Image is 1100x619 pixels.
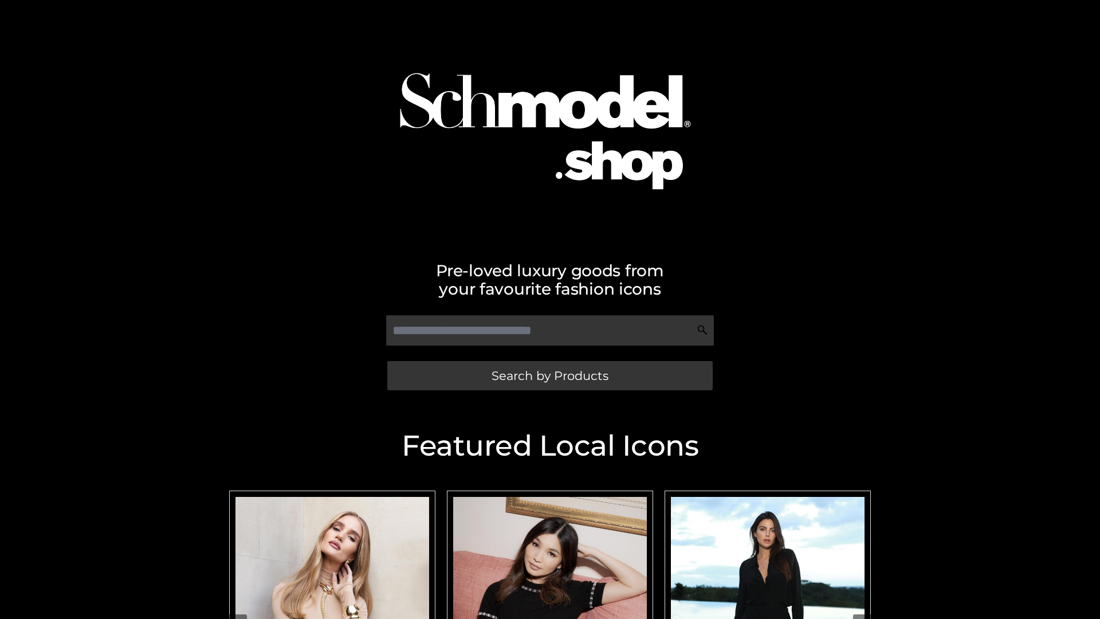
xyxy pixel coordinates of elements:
img: Search Icon [697,324,708,336]
h2: Pre-loved luxury goods from your favourite fashion icons [223,261,877,298]
a: Search by Products [387,361,713,390]
span: Search by Products [492,370,608,382]
h2: Featured Local Icons​ [223,432,877,460]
